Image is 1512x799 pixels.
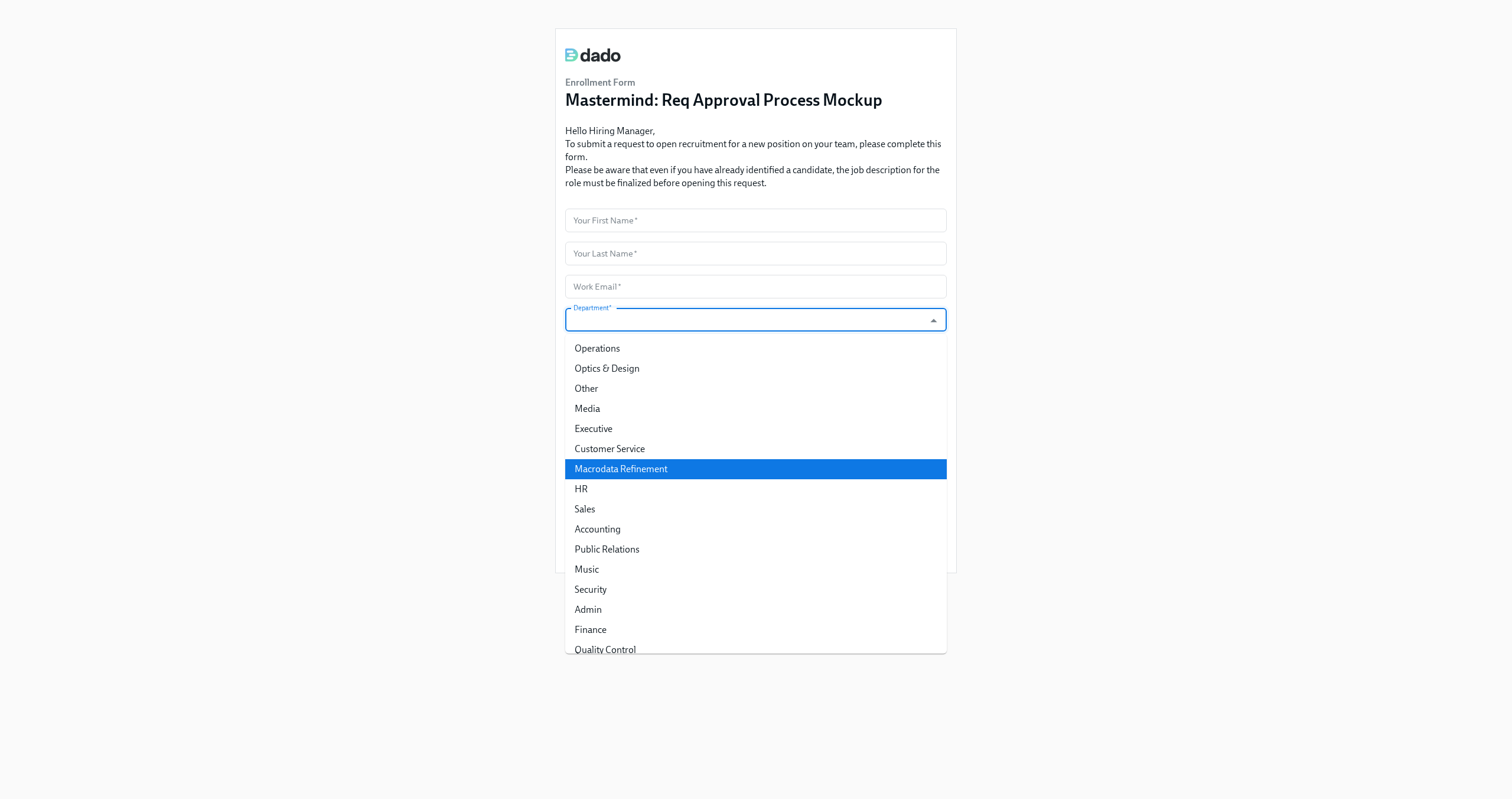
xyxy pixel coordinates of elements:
p: Hello Hiring Manager, To submit a request to open recruitment for a new position on your team, pl... [565,125,947,190]
h3: Mastermind: Req Approval Process Mockup [565,89,882,111]
li: Music [565,560,947,580]
h6: Enrollment Form [565,76,882,89]
li: Customer Service [565,439,947,459]
li: HR [565,479,947,499]
li: Macrodata Refinement [565,459,947,479]
li: Admin [565,600,947,620]
li: Optics & Design [565,359,947,379]
li: Other [565,379,947,399]
li: Public Relations [565,540,947,560]
li: Accounting [565,519,947,540]
li: Quality Control [565,640,947,660]
li: Operations [565,339,947,359]
li: Media [565,399,947,419]
li: Sales [565,499,947,519]
li: Finance [565,620,947,640]
img: dado [565,48,621,62]
li: Security [565,580,947,600]
li: Executive [565,419,947,439]
button: Close [924,311,943,330]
